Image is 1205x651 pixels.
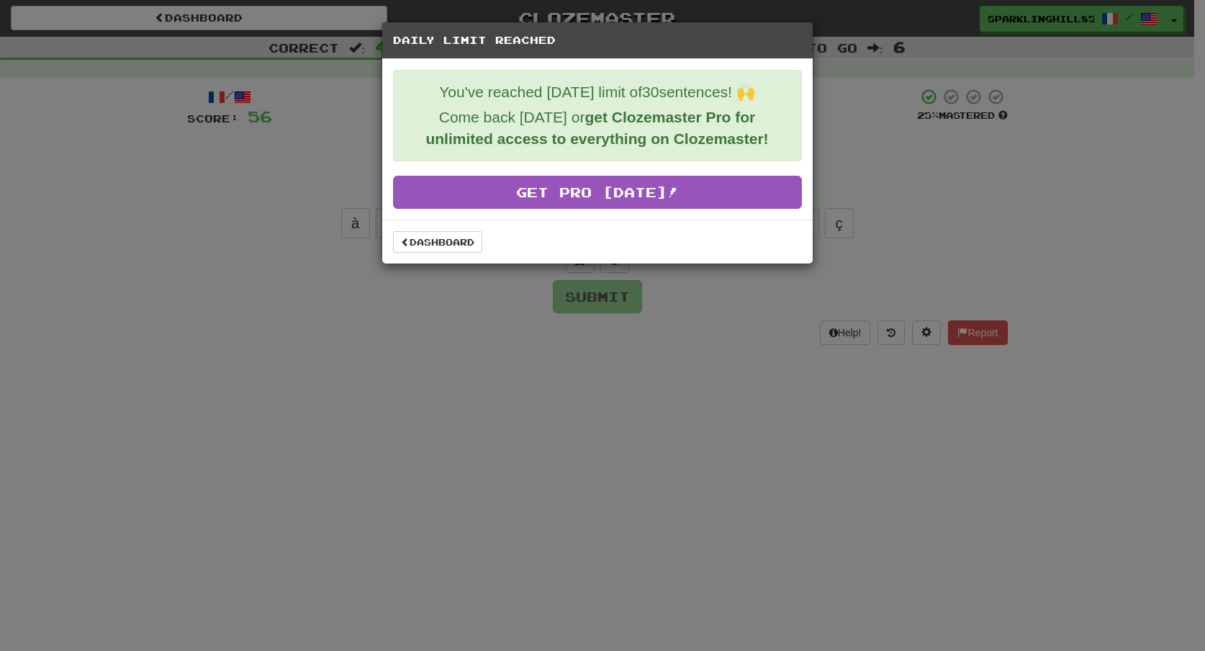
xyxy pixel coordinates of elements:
[425,109,768,147] strong: get Clozemaster Pro for unlimited access to everything on Clozemaster!
[405,81,790,103] p: You've reached [DATE] limit of 30 sentences! 🙌
[393,176,802,209] a: Get Pro [DATE]!
[405,107,790,150] p: Come back [DATE] or
[393,231,482,253] a: Dashboard
[393,33,802,48] h5: Daily Limit Reached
